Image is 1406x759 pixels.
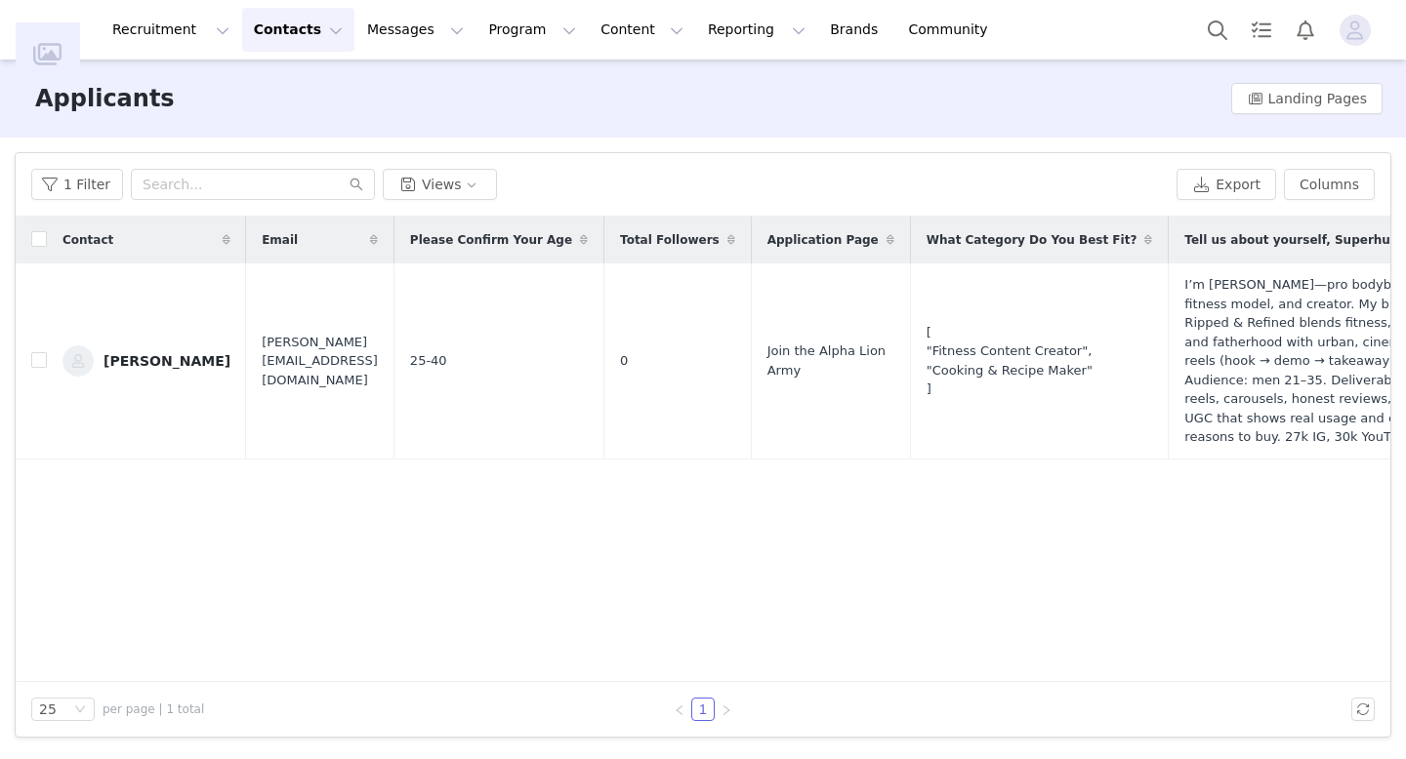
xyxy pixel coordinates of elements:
div: [PERSON_NAME] [103,353,230,369]
span: Contact [62,231,113,249]
button: Export [1177,169,1276,200]
button: Search [1196,8,1239,52]
a: Tasks [1240,8,1283,52]
button: Content [589,8,695,52]
span: What Category Do You Best Fit? [927,231,1137,249]
button: Landing Pages [1231,83,1383,114]
img: 6ef1cdca-8f63-4d49-bb6a-e7f91f42c88f--s.jpg [62,345,94,377]
i: icon: right [721,704,732,716]
button: Profile [1328,15,1390,46]
h3: Applicants [35,81,175,116]
span: Join the Alpha Lion Army [767,341,894,379]
button: 1 Filter [31,169,123,200]
input: Search... [131,169,375,200]
a: Community [897,8,1009,52]
button: Views [383,169,497,200]
button: Notifications [1284,8,1327,52]
li: Next Page [715,698,738,721]
button: Columns [1284,169,1375,200]
button: Recruitment [101,8,241,52]
i: icon: left [674,704,685,716]
i: icon: down [74,703,86,717]
button: Messages [355,8,476,52]
span: per page | 1 total [103,700,204,718]
span: 25-40 [410,351,447,371]
span: Please Confirm Your Age [410,231,572,249]
i: icon: search [350,178,363,191]
button: Program [476,8,588,52]
span: [ "Fitness Content Creator", "Cooking & Recipe Maker" ] [927,323,1093,399]
div: avatar [1345,15,1364,46]
span: Email [262,231,298,249]
a: 1 [692,699,714,720]
button: Contacts [242,8,354,52]
span: Application Page [767,231,879,249]
li: 1 [691,698,715,721]
span: 0 [620,351,628,371]
span: [PERSON_NAME][EMAIL_ADDRESS][DOMAIN_NAME] [262,333,378,390]
div: 25 [39,699,57,720]
button: Reporting [696,8,817,52]
li: Previous Page [668,698,691,721]
a: Brands [818,8,895,52]
a: [PERSON_NAME] [62,345,230,377]
span: Total Followers [620,231,720,249]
